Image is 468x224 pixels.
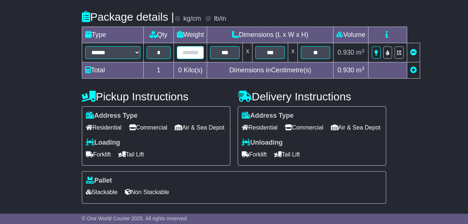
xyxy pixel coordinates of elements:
[338,66,354,74] span: 0.930
[356,66,364,74] span: m
[242,149,267,160] span: Forklift
[207,27,333,43] td: Dimensions (L x W x H)
[331,122,381,133] span: Air & Sea Depot
[238,90,386,103] h4: Delivery Instructions
[178,66,182,74] span: 0
[333,27,369,43] td: Volume
[82,62,143,79] td: Total
[143,62,174,79] td: 1
[125,186,169,198] span: Non Stackable
[174,27,207,43] td: Weight
[356,49,364,56] span: m
[288,43,298,62] td: x
[410,49,417,56] a: Remove this item
[362,48,364,54] sup: 3
[242,122,277,133] span: Residential
[86,177,112,185] label: Pallet
[242,112,294,120] label: Address Type
[82,27,143,43] td: Type
[86,122,122,133] span: Residential
[207,62,333,79] td: Dimensions in Centimetre(s)
[214,15,226,23] label: lb/in
[184,15,201,23] label: kg/cm
[86,149,111,160] span: Forklift
[129,122,167,133] span: Commercial
[82,90,230,103] h4: Pickup Instructions
[243,43,252,62] td: x
[174,62,207,79] td: Kilo(s)
[143,27,174,43] td: Qty
[338,49,354,56] span: 0.930
[242,139,283,147] label: Unloading
[82,216,188,221] span: © One World Courier 2025. All rights reserved.
[86,139,120,147] label: Loading
[86,186,118,198] span: Stackable
[175,122,224,133] span: Air & Sea Depot
[362,66,364,71] sup: 3
[285,122,323,133] span: Commercial
[82,11,174,23] h4: Package details |
[410,66,417,74] a: Add new item
[118,149,144,160] span: Tail Lift
[274,149,300,160] span: Tail Lift
[86,112,138,120] label: Address Type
